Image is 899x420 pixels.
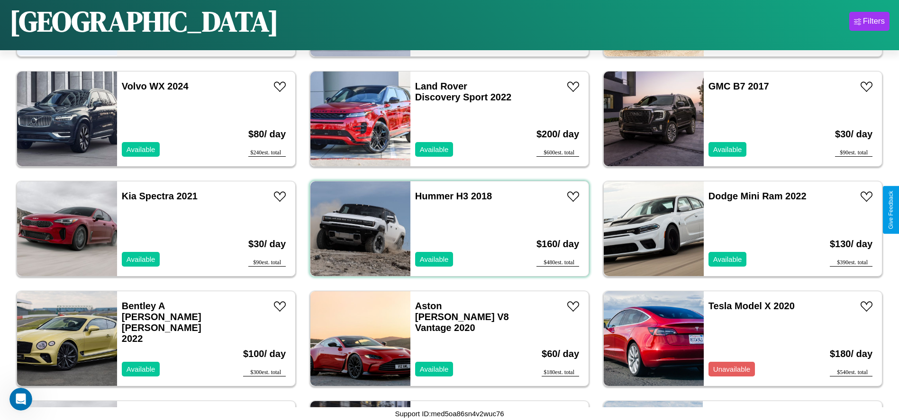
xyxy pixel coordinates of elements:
p: Available [420,143,449,156]
p: Unavailable [713,363,750,375]
a: Bentley A [PERSON_NAME] [PERSON_NAME] 2022 [122,301,201,344]
h3: $ 100 / day [243,339,286,369]
div: $ 300 est. total [243,369,286,376]
h3: $ 130 / day [830,229,872,259]
div: Filters [863,17,885,26]
h3: $ 80 / day [248,119,286,149]
a: Volvo WX 2024 [122,81,189,91]
p: Available [127,253,155,266]
div: $ 600 est. total [536,149,579,157]
a: Aston [PERSON_NAME] V8 Vantage 2020 [415,301,509,333]
p: Available [713,253,742,266]
p: Available [420,363,449,375]
a: Dodge Mini Ram 2022 [708,191,807,201]
div: $ 540 est. total [830,369,872,376]
a: GMC B7 2017 [708,81,769,91]
h3: $ 180 / day [830,339,872,369]
div: $ 180 est. total [542,369,579,376]
p: Available [127,143,155,156]
a: Kia Spectra 2021 [122,191,198,201]
h3: $ 30 / day [248,229,286,259]
p: Available [420,253,449,266]
button: Filters [849,12,890,31]
div: $ 480 est. total [536,259,579,267]
h3: $ 160 / day [536,229,579,259]
div: $ 390 est. total [830,259,872,267]
p: Available [713,143,742,156]
div: $ 90 est. total [835,149,872,157]
h1: [GEOGRAPHIC_DATA] [9,2,279,41]
a: Tesla Model X 2020 [708,301,795,311]
p: Support ID: med5oa86sn4v2wuc76 [395,407,504,420]
a: Hummer H3 2018 [415,191,492,201]
h3: $ 200 / day [536,119,579,149]
p: Available [127,363,155,375]
div: $ 90 est. total [248,259,286,267]
a: Land Rover Discovery Sport 2022 [415,81,511,102]
div: Give Feedback [888,191,894,229]
h3: $ 30 / day [835,119,872,149]
div: $ 240 est. total [248,149,286,157]
iframe: Intercom live chat [9,388,32,411]
h3: $ 60 / day [542,339,579,369]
